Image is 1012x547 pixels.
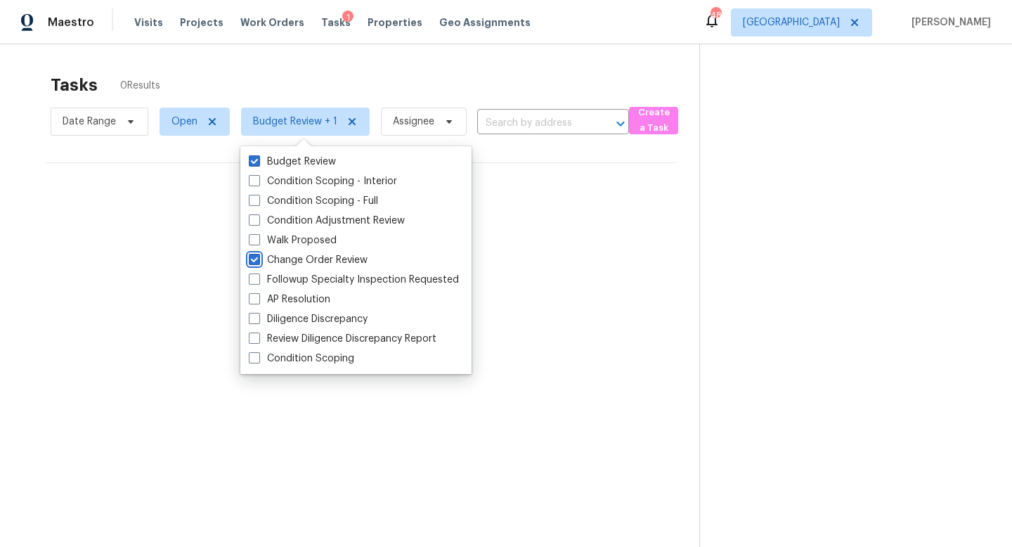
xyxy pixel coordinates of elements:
[249,352,354,366] label: Condition Scoping
[743,15,840,30] span: [GEOGRAPHIC_DATA]
[171,115,197,129] span: Open
[249,253,368,267] label: Change Order Review
[342,11,353,25] div: 1
[906,15,991,30] span: [PERSON_NAME]
[253,115,337,129] span: Budget Review + 1
[393,115,434,129] span: Assignee
[368,15,422,30] span: Properties
[477,112,590,134] input: Search by address
[120,79,160,93] span: 0 Results
[439,15,531,30] span: Geo Assignments
[249,194,378,208] label: Condition Scoping - Full
[321,18,351,27] span: Tasks
[249,233,337,247] label: Walk Proposed
[611,114,630,134] button: Open
[629,107,678,134] button: Create a Task
[249,292,330,307] label: AP Resolution
[711,8,720,22] div: 48
[48,15,94,30] span: Maestro
[249,214,405,228] label: Condition Adjustment Review
[249,312,368,326] label: Diligence Discrepancy
[180,15,223,30] span: Projects
[249,155,336,169] label: Budget Review
[249,332,436,346] label: Review Diligence Discrepancy Report
[249,174,397,188] label: Condition Scoping - Interior
[134,15,163,30] span: Visits
[240,15,304,30] span: Work Orders
[636,105,671,137] span: Create a Task
[63,115,116,129] span: Date Range
[51,78,98,92] h2: Tasks
[249,273,459,287] label: Followup Specialty Inspection Requested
